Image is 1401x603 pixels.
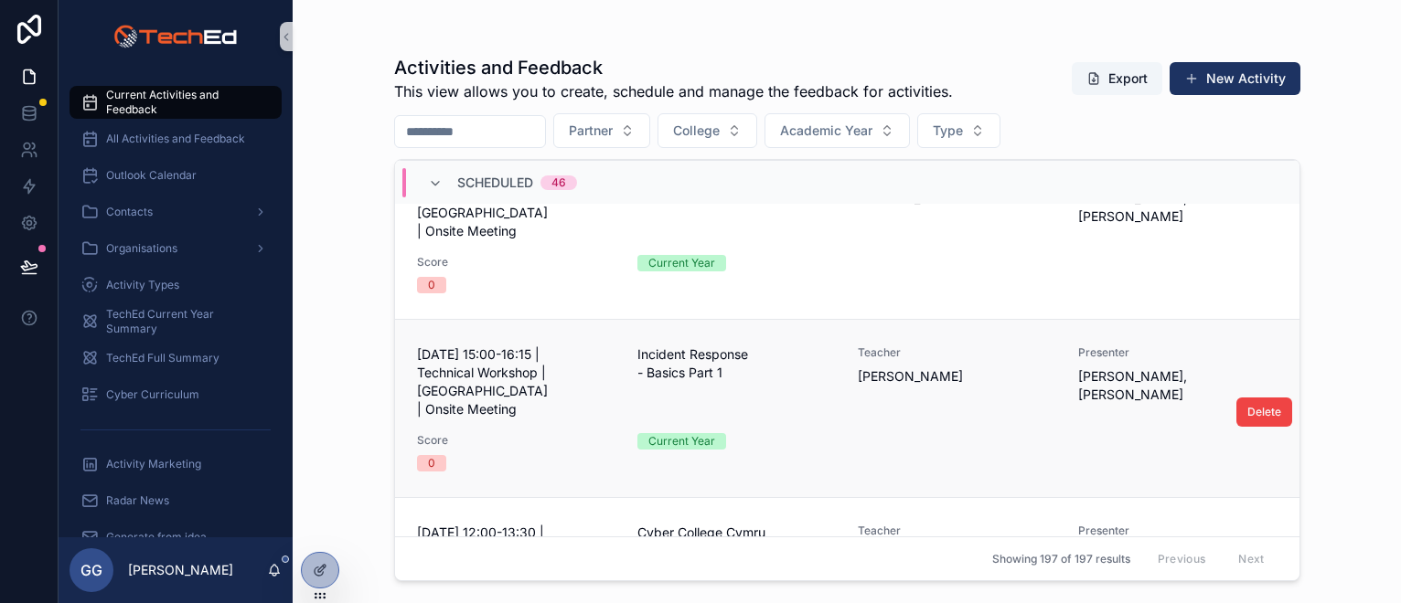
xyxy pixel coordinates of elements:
[417,167,615,240] span: [DATE] 13:30-14:45 | Technical Workshop | [GEOGRAPHIC_DATA] | Onsite Meeting
[917,113,1000,148] button: Select Button
[106,307,263,336] span: TechEd Current Year Summary
[992,552,1130,566] span: Showing 197 of 197 results
[417,524,615,578] span: [DATE] 12:00-13:30 | Launch Event | Merthyr Tydfil | Onsite Meeting
[637,345,836,382] span: Incident Response - Basics Part 1
[70,305,282,338] a: TechEd Current Year Summary
[1247,405,1281,419] span: Delete
[70,378,282,411] a: Cyber Curriculum
[70,484,282,517] a: Radar News
[394,80,953,102] span: This view allows you to create, schedule and manage the feedback for activities.
[417,345,615,418] span: [DATE] 15:00-16:15 | Technical Workshop | [GEOGRAPHIC_DATA] | Onsite Meeting
[1078,367,1277,404] span: [PERSON_NAME], [PERSON_NAME]
[1170,62,1300,95] button: New Activity
[765,113,910,148] button: Select Button
[106,88,263,117] span: Current Activities and Feedback
[648,433,715,450] div: Current Year
[70,86,282,119] a: Current Activities and Feedback
[128,561,233,579] p: [PERSON_NAME]
[648,255,715,271] div: Current Year
[59,73,293,537] div: scrollable content
[637,524,836,560] span: Cyber College Cymru Student Welcome
[106,205,153,219] span: Contacts
[553,113,650,148] button: Select Button
[106,241,177,256] span: Organisations
[428,277,435,293] div: 0
[1072,62,1162,95] button: Export
[113,22,237,51] img: App logo
[106,278,179,292] span: Activity Types
[106,457,201,471] span: Activity Marketing
[70,448,282,481] a: Activity Marketing
[428,455,435,471] div: 0
[1236,397,1292,427] button: Delete
[417,433,615,448] span: Score
[106,168,197,183] span: Outlook Calendar
[858,524,1056,538] span: Teacher
[858,345,1056,360] span: Teacher
[70,196,282,228] a: Contacts
[551,175,566,190] div: 46
[106,530,207,545] span: Generate from idea
[106,387,199,402] span: Cyber Curriculum
[395,141,1299,319] a: [DATE] 13:30-14:45 | Technical Workshop | [GEOGRAPHIC_DATA] | Onsite MeetingWindows Investigation...
[70,232,282,265] a: Organisations
[1078,524,1277,538] span: Presenter
[106,351,219,365] span: TechEd Full Summary
[673,122,720,140] span: College
[1078,345,1277,360] span: Presenter
[70,159,282,192] a: Outlook Calendar
[70,269,282,301] a: Activity Types
[106,132,245,146] span: All Activities and Feedback
[457,174,533,192] span: Scheduled
[658,113,757,148] button: Select Button
[70,521,282,554] a: Generate from idea
[1078,189,1277,226] span: [PERSON_NAME], [PERSON_NAME]
[395,319,1299,497] a: [DATE] 15:00-16:15 | Technical Workshop | [GEOGRAPHIC_DATA] | Onsite MeetingIncident Response - B...
[858,367,1056,386] span: [PERSON_NAME]
[80,559,102,581] span: GG
[70,122,282,155] a: All Activities and Feedback
[106,493,169,508] span: Radar News
[417,255,615,270] span: Score
[780,122,872,140] span: Academic Year
[70,342,282,375] a: TechEd Full Summary
[569,122,613,140] span: Partner
[933,122,963,140] span: Type
[394,55,953,80] h1: Activities and Feedback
